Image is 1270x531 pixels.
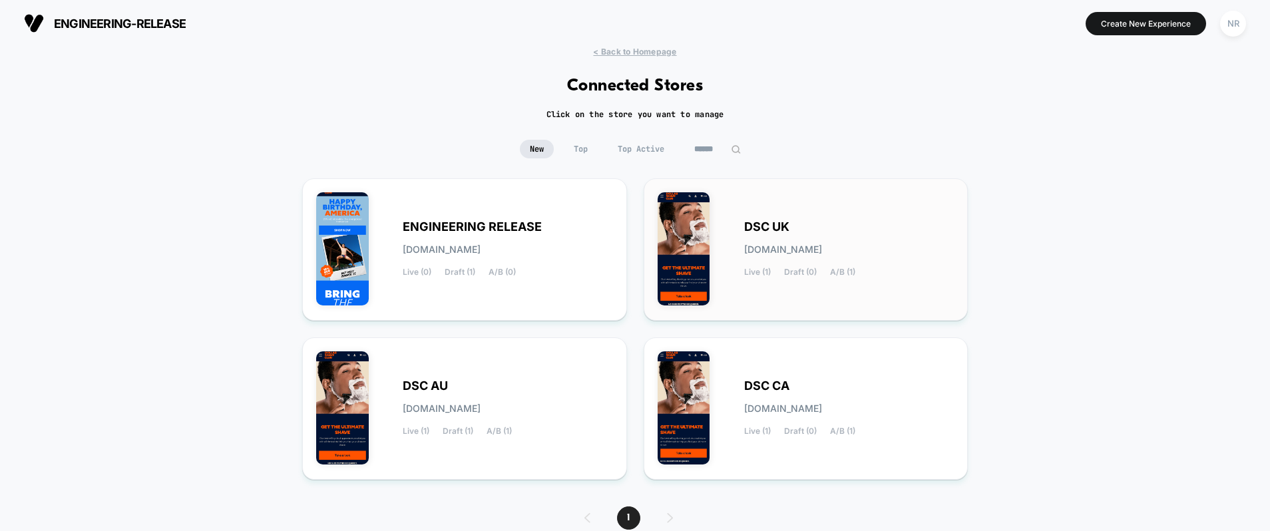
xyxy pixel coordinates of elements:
[403,245,481,254] span: [DOMAIN_NAME]
[403,404,481,413] span: [DOMAIN_NAME]
[443,427,473,436] span: Draft (1)
[54,17,186,31] span: engineering-release
[731,144,741,154] img: edit
[830,427,855,436] span: A/B (1)
[489,267,516,277] span: A/B (0)
[403,222,542,232] span: ENGINEERING RELEASE
[658,351,710,464] img: DSC_CA
[564,140,598,158] span: Top
[617,506,640,530] span: 1
[1216,10,1250,37] button: NR
[546,109,724,120] h2: Click on the store you want to manage
[20,13,190,34] button: engineering-release
[1086,12,1206,35] button: Create New Experience
[403,427,429,436] span: Live (1)
[744,222,789,232] span: DSC UK
[403,381,448,391] span: DSC AU
[316,192,369,305] img: ENGINEERING_RELEASE
[445,267,475,277] span: Draft (1)
[830,267,855,277] span: A/B (1)
[784,427,817,436] span: Draft (0)
[520,140,554,158] span: New
[593,47,676,57] span: < Back to Homepage
[744,245,822,254] span: [DOMAIN_NAME]
[567,77,704,96] h1: Connected Stores
[403,267,431,277] span: Live (0)
[744,267,771,277] span: Live (1)
[608,140,674,158] span: Top Active
[658,192,710,305] img: DSC_UK
[784,267,817,277] span: Draft (0)
[744,381,789,391] span: DSC CA
[316,351,369,464] img: DSC_AU
[1220,11,1246,37] div: NR
[487,427,512,436] span: A/B (1)
[744,404,822,413] span: [DOMAIN_NAME]
[24,13,44,33] img: Visually logo
[744,427,771,436] span: Live (1)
